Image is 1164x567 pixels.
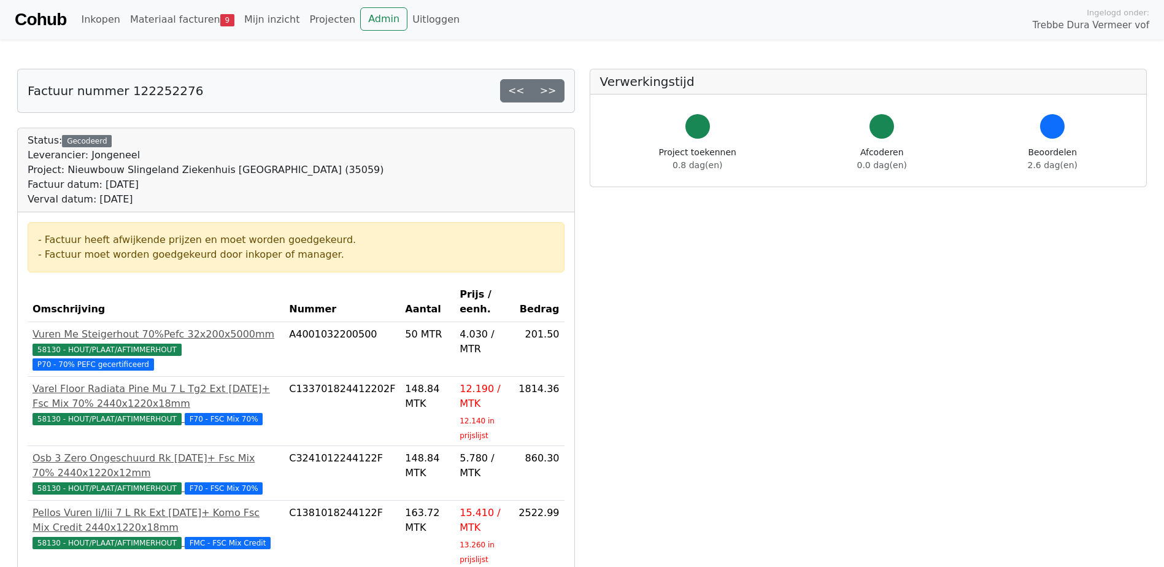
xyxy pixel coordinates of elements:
div: Project toekennen [659,146,736,172]
a: Materiaal facturen9 [125,7,239,32]
div: Osb 3 Zero Ongeschuurd Rk [DATE]+ Fsc Mix 70% 2440x1220x12mm [33,451,279,480]
div: Leverancier: Jongeneel [28,148,384,163]
div: 163.72 MTK [405,506,450,535]
td: 201.50 [514,322,564,377]
sub: 13.260 in prijslijst [460,541,495,564]
div: Beoordelen [1028,146,1077,172]
div: - Factuur moet worden goedgekeurd door inkoper of manager. [38,247,554,262]
div: 50 MTR [405,327,450,342]
div: 148.84 MTK [405,382,450,411]
a: Vuren Me Steigerhout 70%Pefc 32x200x5000mm58130 - HOUT/PLAAT/AFTIMMERHOUT P70 - 70% PEFC gecertif... [33,327,279,371]
span: F70 - FSC Mix 70% [185,413,263,425]
div: Factuur datum: [DATE] [28,177,384,192]
th: Omschrijving [28,282,284,322]
div: Pellos Vuren Ii/Iii 7 L Rk Ext [DATE]+ Komo Fsc Mix Credit 2440x1220x18mm [33,506,279,535]
div: 4.030 / MTR [460,327,509,357]
a: Osb 3 Zero Ongeschuurd Rk [DATE]+ Fsc Mix 70% 2440x1220x12mm58130 - HOUT/PLAAT/AFTIMMERHOUT F70 -... [33,451,279,495]
a: >> [532,79,565,102]
span: 58130 - HOUT/PLAAT/AFTIMMERHOUT [33,482,182,495]
h5: Verwerkingstijd [600,74,1137,89]
td: A4001032200500 [284,322,400,377]
div: 12.190 / MTK [460,382,509,411]
td: C3241012244122F [284,446,400,501]
th: Prijs / eenh. [455,282,514,322]
span: 58130 - HOUT/PLAAT/AFTIMMERHOUT [33,344,182,356]
span: 0.8 dag(en) [673,160,722,170]
div: Afcoderen [857,146,907,172]
div: Verval datum: [DATE] [28,192,384,207]
div: Gecodeerd [62,135,112,147]
span: 58130 - HOUT/PLAAT/AFTIMMERHOUT [33,537,182,549]
div: - Factuur heeft afwijkende prijzen en moet worden goedgekeurd. [38,233,554,247]
span: 2.6 dag(en) [1028,160,1077,170]
div: Status: [28,133,384,207]
a: Cohub [15,5,66,34]
span: Ingelogd onder: [1087,7,1149,18]
span: P70 - 70% PEFC gecertificeerd [33,358,154,371]
th: Aantal [400,282,455,322]
sub: 12.140 in prijslijst [460,417,495,440]
td: C133701824412202F [284,377,400,446]
a: Projecten [304,7,360,32]
td: 860.30 [514,446,564,501]
a: Uitloggen [407,7,464,32]
a: Mijn inzicht [239,7,305,32]
span: 58130 - HOUT/PLAAT/AFTIMMERHOUT [33,413,182,425]
div: 148.84 MTK [405,451,450,480]
div: Varel Floor Radiata Pine Mu 7 L Tg2 Ext [DATE]+ Fsc Mix 70% 2440x1220x18mm [33,382,279,411]
span: Trebbe Dura Vermeer vof [1033,18,1149,33]
th: Nummer [284,282,400,322]
a: Varel Floor Radiata Pine Mu 7 L Tg2 Ext [DATE]+ Fsc Mix 70% 2440x1220x18mm58130 - HOUT/PLAAT/AFTI... [33,382,279,426]
span: F70 - FSC Mix 70% [185,482,263,495]
div: 15.410 / MTK [460,506,509,535]
div: 5.780 / MTK [460,451,509,480]
a: Inkopen [76,7,125,32]
span: FMC - FSC Mix Credit [185,537,271,549]
a: << [500,79,533,102]
a: Pellos Vuren Ii/Iii 7 L Rk Ext [DATE]+ Komo Fsc Mix Credit 2440x1220x18mm58130 - HOUT/PLAAT/AFTIM... [33,506,279,550]
th: Bedrag [514,282,564,322]
span: 9 [220,14,234,26]
h5: Factuur nummer 122252276 [28,83,203,98]
td: 1814.36 [514,377,564,446]
a: Admin [360,7,407,31]
div: Project: Nieuwbouw Slingeland Ziekenhuis [GEOGRAPHIC_DATA] (35059) [28,163,384,177]
span: 0.0 dag(en) [857,160,907,170]
div: Vuren Me Steigerhout 70%Pefc 32x200x5000mm [33,327,279,342]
